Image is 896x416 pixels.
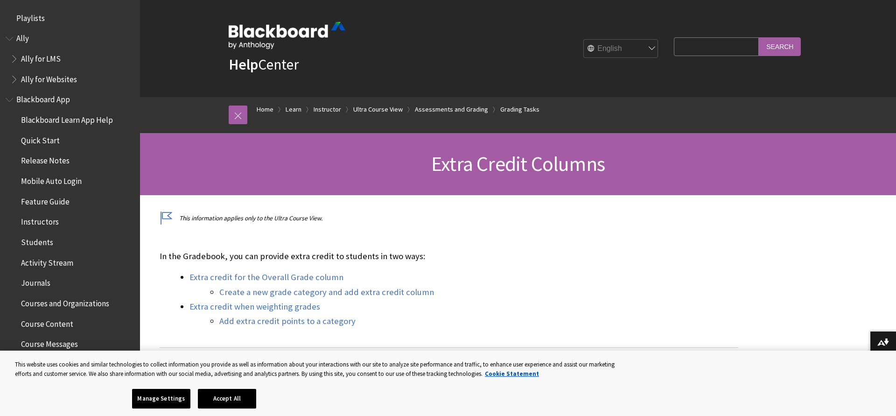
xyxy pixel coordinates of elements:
[16,10,45,23] span: Playlists
[21,337,78,349] span: Course Messages
[21,71,77,84] span: Ally for Websites
[16,31,29,43] span: Ally
[21,173,82,186] span: Mobile Auto Login
[132,389,190,409] button: Manage Settings
[6,10,134,26] nav: Book outline for Playlists
[16,92,70,105] span: Blackboard App
[21,194,70,206] span: Feature Guide
[759,37,801,56] input: Search
[15,360,627,378] div: This website uses cookies and similar technologies to collect information you provide as well as ...
[219,316,356,327] a: Add extra credit points to a category
[229,55,299,74] a: HelpCenter
[500,104,539,115] a: Grading Tasks
[160,214,738,223] p: This information applies only to the Ultra Course View.
[21,51,61,63] span: Ally for LMS
[21,296,109,308] span: Courses and Organizations
[189,301,320,312] a: Extra credit when weighting grades
[21,275,50,288] span: Journals
[21,255,73,268] span: Activity Stream
[353,104,403,115] a: Ultra Course View
[21,316,73,329] span: Course Content
[6,31,134,87] nav: Book outline for Anthology Ally Help
[257,104,273,115] a: Home
[21,234,53,247] span: Students
[229,22,345,49] img: Blackboard by Anthology
[314,104,341,115] a: Instructor
[219,287,434,298] a: Create a new grade category and add extra credit column
[189,272,343,283] a: Extra credit for the Overall Grade column
[198,389,256,409] button: Accept All
[21,133,60,145] span: Quick Start
[229,55,258,74] strong: Help
[21,153,70,166] span: Release Notes
[160,250,738,262] p: In the Gradebook, you can provide extra credit to students in two ways:
[286,104,301,115] a: Learn
[21,214,59,227] span: Instructors
[584,39,658,58] select: Site Language Selector
[21,112,113,125] span: Blackboard Learn App Help
[431,151,605,176] span: Extra Credit Columns
[485,370,539,378] a: More information about your privacy, opens in a new tab
[415,104,488,115] a: Assessments and Grading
